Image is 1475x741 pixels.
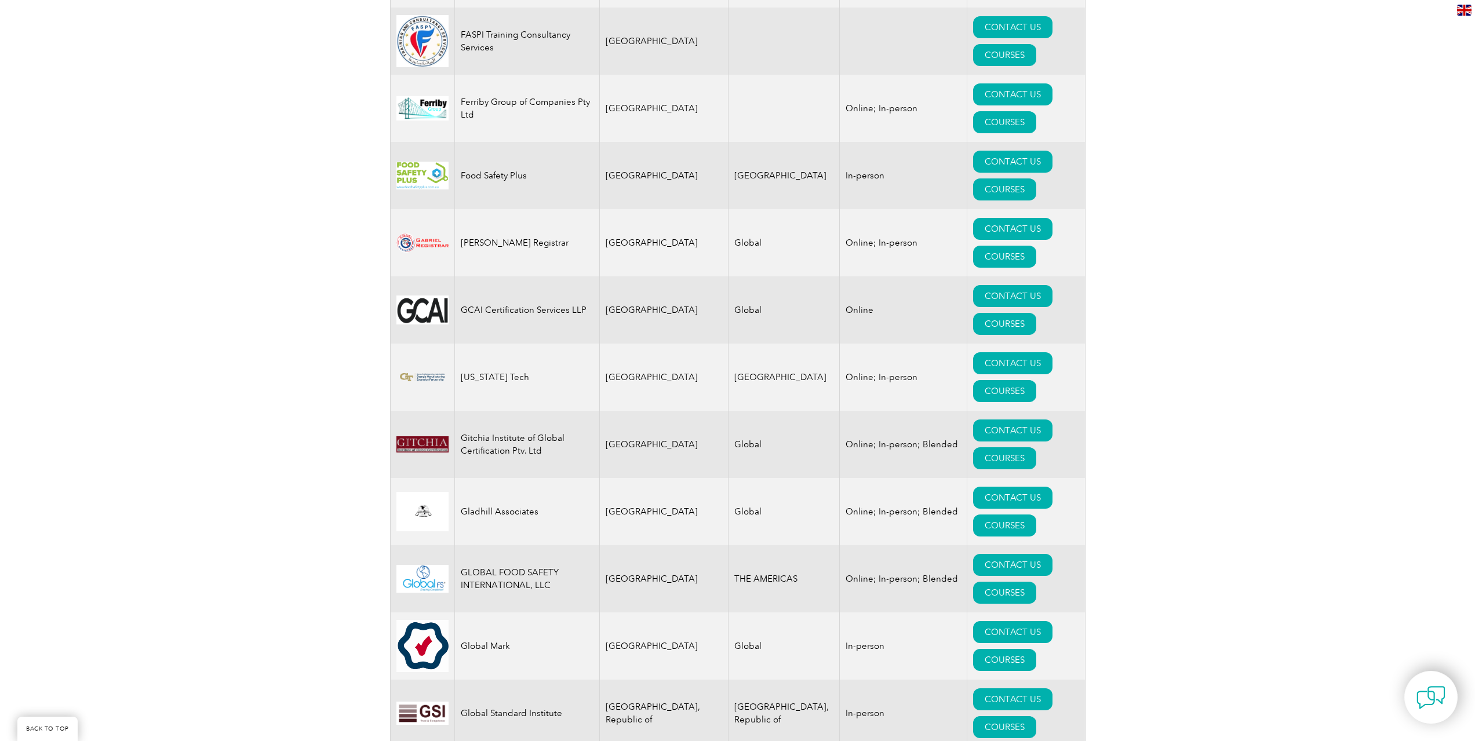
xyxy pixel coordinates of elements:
[973,178,1036,200] a: COURSES
[729,478,840,545] td: Global
[1457,5,1472,16] img: en
[454,75,599,142] td: Ferriby Group of Companies Pty Ltd
[973,380,1036,402] a: COURSES
[840,344,967,411] td: Online; In-person
[840,276,967,344] td: Online
[973,218,1052,240] a: CONTACT US
[599,545,729,612] td: [GEOGRAPHIC_DATA]
[973,246,1036,268] a: COURSES
[454,276,599,344] td: GCAI Certification Services LLP
[729,344,840,411] td: [GEOGRAPHIC_DATA]
[396,436,449,452] img: c8bed0e6-59d5-ee11-904c-002248931104-logo.png
[973,352,1052,374] a: CONTACT US
[599,344,729,411] td: [GEOGRAPHIC_DATA]
[840,411,967,478] td: Online; In-person; Blended
[840,612,967,680] td: In-person
[454,142,599,209] td: Food Safety Plus
[396,492,449,531] img: 0025a846-35c2-eb11-bacc-0022481832e0-logo.jpg
[599,209,729,276] td: [GEOGRAPHIC_DATA]
[973,688,1052,710] a: CONTACT US
[973,447,1036,469] a: COURSES
[973,111,1036,133] a: COURSES
[973,621,1052,643] a: CONTACT US
[840,545,967,612] td: Online; In-person; Blended
[396,228,449,257] img: 17b06828-a505-ea11-a811-000d3a79722d-logo.png
[973,487,1052,509] a: CONTACT US
[1416,683,1445,712] img: contact-chat.png
[973,313,1036,335] a: COURSES
[729,276,840,344] td: Global
[729,142,840,209] td: [GEOGRAPHIC_DATA]
[396,15,449,67] img: 78e9ed17-f6e8-ed11-8847-00224814fd52-logo.png
[729,545,840,612] td: THE AMERICAS
[396,620,449,671] img: eb2924ac-d9bc-ea11-a814-000d3a79823d-logo.jpg
[973,554,1052,576] a: CONTACT US
[454,411,599,478] td: Gitchia Institute of Global Certification Ptv. Ltd
[396,370,449,385] img: e72924ac-d9bc-ea11-a814-000d3a79823d-logo.png
[599,8,729,75] td: [GEOGRAPHIC_DATA]
[599,142,729,209] td: [GEOGRAPHIC_DATA]
[599,276,729,344] td: [GEOGRAPHIC_DATA]
[973,44,1036,66] a: COURSES
[454,478,599,545] td: Gladhill Associates
[396,96,449,121] img: 52661cd0-8de2-ef11-be1f-002248955c5a-logo.jpg
[840,209,967,276] td: Online; In-person
[599,612,729,680] td: [GEOGRAPHIC_DATA]
[454,612,599,680] td: Global Mark
[599,411,729,478] td: [GEOGRAPHIC_DATA]
[454,545,599,612] td: GLOBAL FOOD SAFETY INTERNATIONAL, LLC
[973,582,1036,604] a: COURSES
[973,649,1036,671] a: COURSES
[396,162,449,190] img: e52924ac-d9bc-ea11-a814-000d3a79823d-logo.png
[973,16,1052,38] a: CONTACT US
[396,702,449,725] img: 3a0d5207-7902-ed11-82e6-002248d3b1f1-logo.jpg
[17,717,78,741] a: BACK TO TOP
[973,419,1052,441] a: CONTACT US
[454,8,599,75] td: FASPI Training Consultancy Services
[840,75,967,142] td: Online; In-person
[599,75,729,142] td: [GEOGRAPHIC_DATA]
[973,83,1052,105] a: CONTACT US
[729,612,840,680] td: Global
[729,411,840,478] td: Global
[599,478,729,545] td: [GEOGRAPHIC_DATA]
[396,295,449,324] img: 590b14fd-4650-f011-877b-00224891b167-logo.png
[973,514,1036,536] a: COURSES
[973,716,1036,738] a: COURSES
[973,285,1052,307] a: CONTACT US
[454,209,599,276] td: [PERSON_NAME] Registrar
[840,478,967,545] td: Online; In-person; Blended
[729,209,840,276] td: Global
[396,565,449,592] img: 6c340fde-d376-eb11-a812-002248145cb7-logo.jpg
[973,151,1052,173] a: CONTACT US
[840,142,967,209] td: In-person
[454,344,599,411] td: [US_STATE] Tech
